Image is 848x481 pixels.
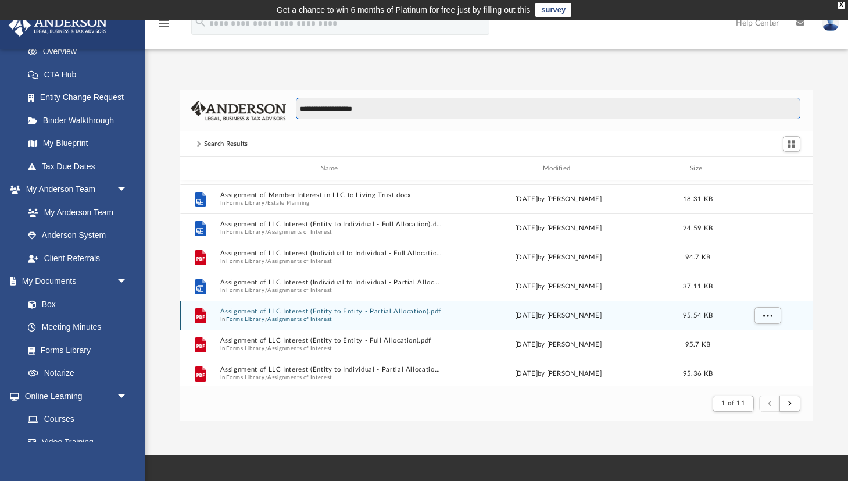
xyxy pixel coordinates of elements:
button: Assignment of LLC Interest (Individual to Individual - Full Allocation).pdf [220,250,442,257]
span: 37.11 KB [683,283,713,290]
a: Courses [16,408,139,431]
button: Assignments of Interest [267,286,332,294]
a: Box [16,293,134,316]
a: Overview [16,40,145,63]
span: In [220,344,442,352]
img: Anderson Advisors Platinum Portal [5,14,110,37]
a: Online Learningarrow_drop_down [8,384,139,408]
div: Name [220,163,442,174]
button: Forms Library [227,257,265,265]
div: Modified [447,163,670,174]
span: In [220,373,442,381]
a: Notarize [16,362,139,385]
button: Assignment of LLC Interest (Entity to Individual - Full Allocation).docx [220,220,442,228]
a: Binder Walkthrough [16,109,145,132]
span: arrow_drop_down [116,178,139,202]
a: survey [535,3,571,17]
a: Client Referrals [16,247,139,270]
button: Assignments of Interest [267,373,332,381]
button: Assignments of Interest [267,344,332,352]
span: In [220,199,442,206]
button: Assignment of LLC Interest (Entity to Individual - Partial Allocation).pdf [220,366,442,373]
button: Assignments of Interest [267,315,332,323]
div: Get a chance to win 6 months of Platinum for free just by filling out this [277,3,531,17]
button: Forms Library [227,344,265,352]
span: / [265,315,267,323]
a: Tax Due Dates [16,155,145,178]
button: 1 of 11 [713,396,754,412]
button: Assignment of LLC Interest (Entity to Entity - Partial Allocation).pdf [220,308,442,315]
span: / [265,228,267,236]
div: [DATE] by [PERSON_NAME] [448,282,670,292]
button: Estate Planning [267,199,310,206]
i: search [194,16,207,28]
button: Forms Library [227,286,265,294]
a: menu [157,22,171,30]
button: Forms Library [227,228,265,236]
span: 24.59 KB [683,225,713,231]
a: Meeting Minutes [16,316,139,339]
span: 18.31 KB [683,196,713,202]
div: Size [675,163,721,174]
button: Assignment of Member Interest in LLC to Living Trust.docx [220,191,442,199]
div: [DATE] by [PERSON_NAME] [448,194,670,205]
a: Video Training [16,430,134,454]
span: In [220,228,442,236]
a: My Documentsarrow_drop_down [8,270,139,293]
span: 1 of 11 [721,400,745,407]
a: My Anderson Teamarrow_drop_down [8,178,139,201]
a: My Blueprint [16,132,139,155]
a: Forms Library [16,339,134,362]
span: In [220,286,442,294]
button: More options [754,307,781,325]
div: id [727,163,808,174]
div: [DATE] by [PERSON_NAME] [448,252,670,263]
a: Anderson System [16,224,139,247]
div: grid [180,180,813,386]
span: / [265,286,267,294]
span: / [265,344,267,352]
div: [DATE] by [PERSON_NAME] [448,340,670,350]
button: Assignment of LLC Interest (Entity to Entity - Full Allocation).pdf [220,337,442,344]
span: In [220,257,442,265]
button: Switch to Grid View [783,136,800,152]
button: Assignment of LLC Interest (Individual to Individual - Partial Allocation).docx [220,279,442,286]
div: [DATE] by [PERSON_NAME] [448,369,670,379]
button: Assignments of Interest [267,228,332,236]
div: close [838,2,845,9]
div: id [185,163,214,174]
span: arrow_drop_down [116,270,139,294]
img: User Pic [822,15,839,31]
span: In [220,315,442,323]
div: [DATE] by [PERSON_NAME] [448,223,670,234]
input: Search files and folders [296,98,800,120]
span: 95.7 KB [685,341,711,348]
span: / [265,373,267,381]
span: arrow_drop_down [116,384,139,408]
button: Forms Library [227,315,265,323]
button: Assignments of Interest [267,257,332,265]
span: / [265,257,267,265]
button: Forms Library [227,373,265,381]
span: 94.7 KB [685,254,711,261]
i: menu [157,16,171,30]
a: Entity Change Request [16,86,145,109]
div: Search Results [204,139,248,149]
span: 95.36 KB [683,370,713,377]
span: 95.54 KB [683,312,713,319]
a: My Anderson Team [16,201,134,224]
a: CTA Hub [16,63,145,86]
span: / [265,199,267,206]
div: [DATE] by [PERSON_NAME] [448,311,670,321]
button: Forms Library [227,199,265,206]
